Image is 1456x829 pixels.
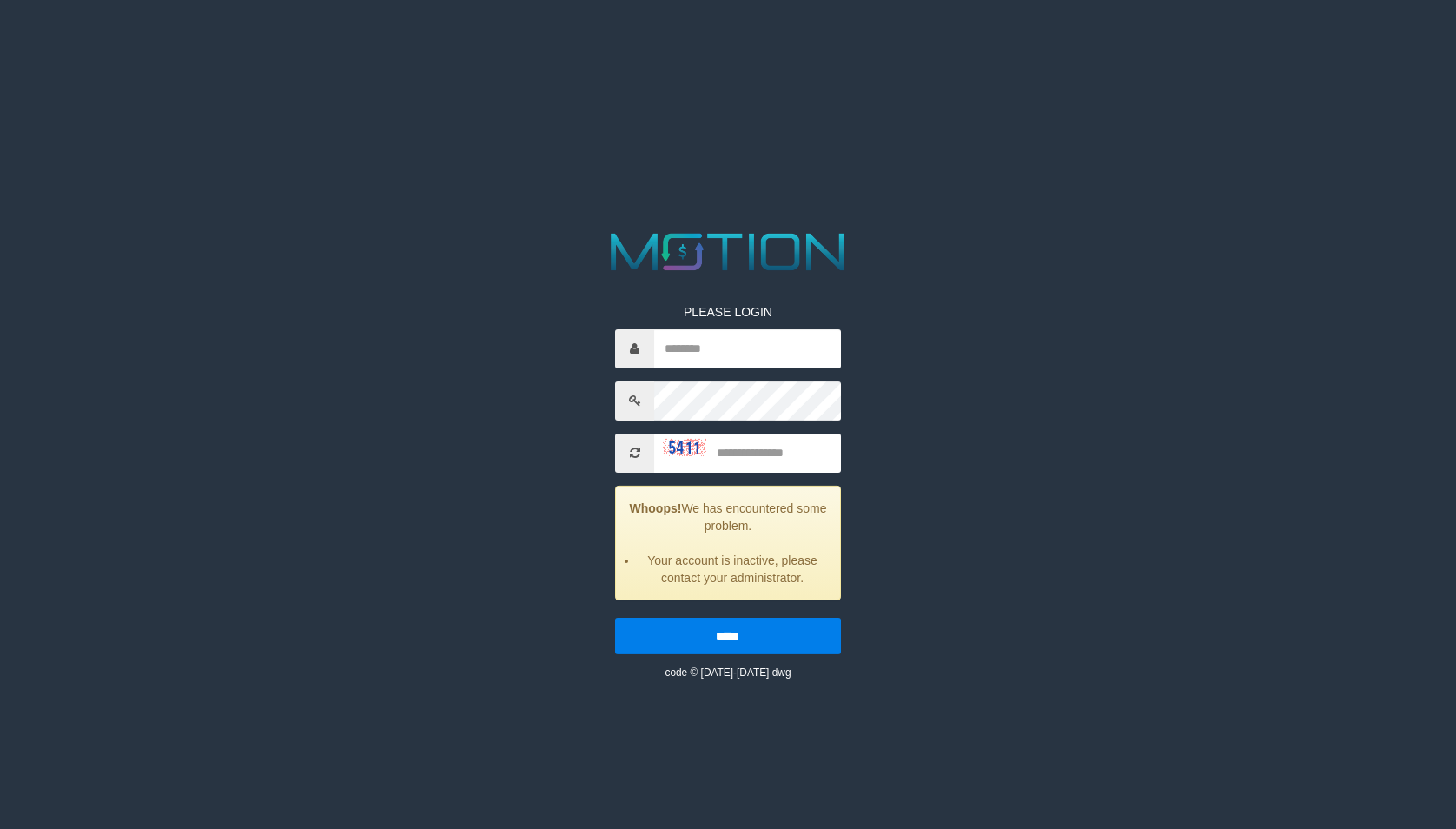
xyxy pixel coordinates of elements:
[638,552,826,587] li: Your account is inactive, please contact your administrator.
[663,439,706,456] img: captcha
[615,486,840,600] div: We has encountered some problem.
[630,501,682,515] strong: Whoops!
[600,227,855,277] img: MOTION_logo.png
[665,667,791,679] small: code © [DATE]-[DATE] dwg
[615,303,840,321] p: PLEASE LOGIN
